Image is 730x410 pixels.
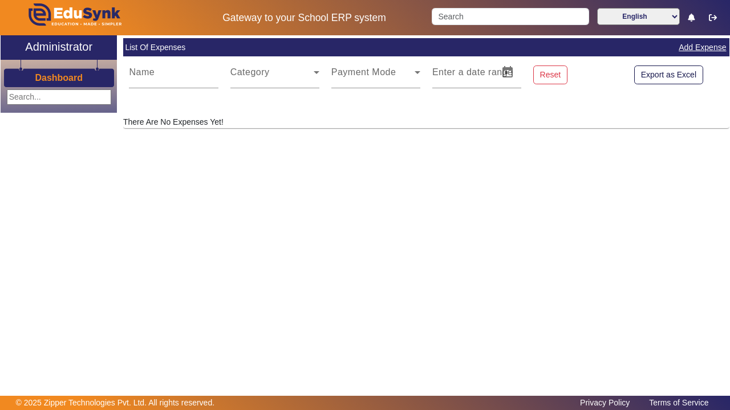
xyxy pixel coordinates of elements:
input: Search... [7,89,111,105]
button: Open calendar [494,59,521,86]
p: There Are No Expenses Yet! [123,116,729,128]
a: Terms of Service [643,395,714,410]
a: Add Expense [678,40,727,55]
a: Dashboard [34,72,83,84]
h3: Dashboard [35,72,83,83]
a: Administrator [1,35,117,60]
mat-label: Name [129,67,155,77]
mat-card-header: List Of Expenses [123,38,729,56]
a: Privacy Policy [574,395,635,410]
input: Start Date [432,70,458,84]
mat-label: Payment Mode [331,67,396,77]
h2: Administrator [25,40,92,54]
p: © 2025 Zipper Technologies Pvt. Ltd. All rights reserved. [16,397,215,409]
input: Search [432,8,589,25]
h5: Gateway to your School ERP system [189,12,420,24]
mat-label: Category [230,67,270,77]
mat-label: Enter a date range [432,67,513,77]
button: Export as Excel [634,65,703,85]
button: Reset [533,65,567,85]
input: End Date [468,70,492,84]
